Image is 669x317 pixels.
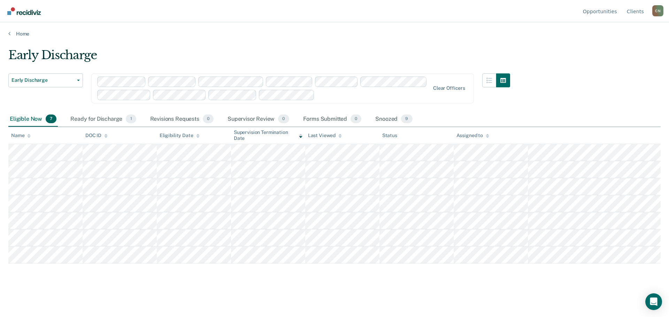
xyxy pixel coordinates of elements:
div: Forms Submitted [302,112,363,127]
span: 9 [401,114,412,124]
span: 0 [278,114,289,124]
div: Eligibility Date [160,133,200,138]
div: Status [382,133,397,138]
span: 1 [126,114,136,124]
a: Home [8,31,661,37]
div: Supervisor Review [226,112,291,127]
div: Clear officers [433,85,465,91]
div: Snoozed [374,112,414,127]
span: Early Discharge [11,77,74,83]
button: Profile dropdown button [652,5,663,16]
div: Eligible Now [8,112,58,127]
div: Ready for Discharge [69,112,137,127]
div: Assigned to [456,133,489,138]
div: Last Viewed [308,133,342,138]
div: Name [11,133,31,138]
div: Supervision Termination Date [234,129,302,141]
div: DOC ID [85,133,108,138]
div: Early Discharge [8,48,510,68]
div: Revisions Requests [149,112,215,127]
div: C N [652,5,663,16]
span: 0 [203,114,214,124]
span: 7 [46,114,56,124]
div: Open Intercom Messenger [645,293,662,310]
span: 0 [351,114,361,124]
img: Recidiviz [7,7,41,15]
